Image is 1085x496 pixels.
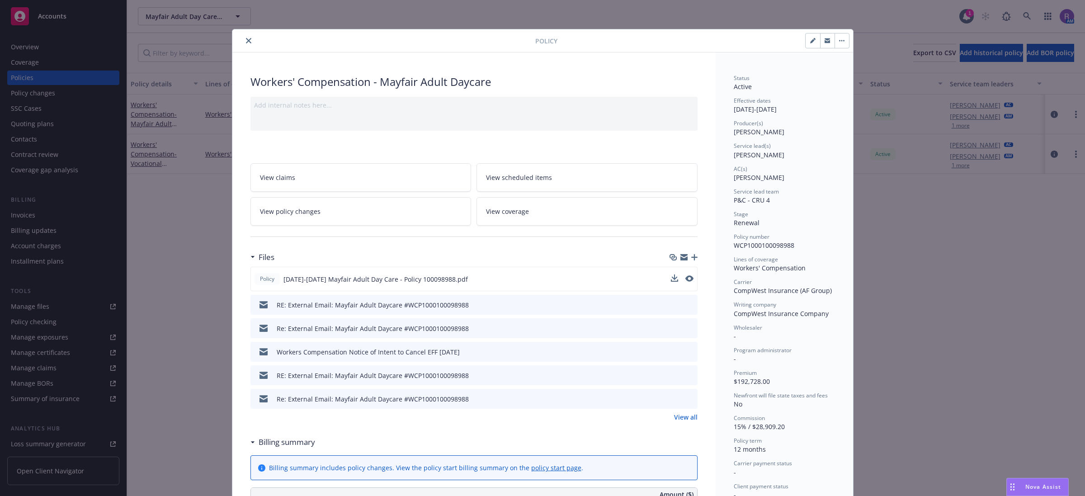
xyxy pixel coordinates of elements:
[734,142,771,150] span: Service lead(s)
[734,264,806,272] span: Workers' Compensation
[686,300,694,310] button: preview file
[685,274,693,284] button: preview file
[734,233,769,241] span: Policy number
[734,309,829,318] span: CompWest Insurance Company
[277,371,469,380] div: RE: External Email: Mayfair Adult Daycare #WCP1000100098988
[734,437,762,444] span: Policy term
[734,377,770,386] span: $192,728.00
[734,414,765,422] span: Commission
[734,119,763,127] span: Producer(s)
[734,188,779,195] span: Service lead team
[734,445,766,453] span: 12 months
[734,128,784,136] span: [PERSON_NAME]
[258,275,276,283] span: Policy
[734,278,752,286] span: Carrier
[260,207,321,216] span: View policy changes
[734,97,771,104] span: Effective dates
[277,324,469,333] div: Re: External Email: Mayfair Adult Daycare #WCP1000100098988
[734,482,788,490] span: Client payment status
[254,100,694,110] div: Add internal notes here...
[1025,483,1061,491] span: Nova Assist
[250,436,315,448] div: Billing summary
[734,324,762,331] span: Wholesaler
[250,197,472,226] a: View policy changes
[734,286,832,295] span: CompWest Insurance (AF Group)
[476,197,698,226] a: View coverage
[243,35,254,46] button: close
[734,468,736,477] span: -
[734,97,835,114] div: [DATE] - [DATE]
[277,394,469,404] div: Re: External Email: Mayfair Adult Daycare #WCP1000100098988
[476,163,698,192] a: View scheduled items
[671,394,679,404] button: download file
[734,74,750,82] span: Status
[734,369,757,377] span: Premium
[259,251,274,263] h3: Files
[1006,478,1069,496] button: Nova Assist
[734,400,742,408] span: No
[250,74,698,90] div: Workers' Compensation - Mayfair Adult Daycare
[734,82,752,91] span: Active
[685,275,693,282] button: preview file
[671,347,679,357] button: download file
[734,218,759,227] span: Renewal
[671,274,678,284] button: download file
[671,300,679,310] button: download file
[486,207,529,216] span: View coverage
[734,255,778,263] span: Lines of coverage
[686,324,694,333] button: preview file
[671,274,678,282] button: download file
[734,173,784,182] span: [PERSON_NAME]
[277,300,469,310] div: RE: External Email: Mayfair Adult Daycare #WCP1000100098988
[283,274,468,284] span: [DATE]-[DATE] Mayfair Adult Day Care - Policy 100098988.pdf
[734,422,785,431] span: 15% / $28,909.20
[250,163,472,192] a: View claims
[734,301,776,308] span: Writing company
[734,210,748,218] span: Stage
[734,332,736,340] span: -
[259,436,315,448] h3: Billing summary
[671,324,679,333] button: download file
[734,241,794,250] span: WCP1000100098988
[531,463,581,472] a: policy start page
[260,173,295,182] span: View claims
[486,173,552,182] span: View scheduled items
[734,346,792,354] span: Program administrator
[686,394,694,404] button: preview file
[734,151,784,159] span: [PERSON_NAME]
[671,371,679,380] button: download file
[734,459,792,467] span: Carrier payment status
[734,165,747,173] span: AC(s)
[686,371,694,380] button: preview file
[269,463,583,472] div: Billing summary includes policy changes. View the policy start billing summary on the .
[674,412,698,422] a: View all
[734,392,828,399] span: Newfront will file state taxes and fees
[277,347,460,357] div: Workers Compensation Notice of Intent to Cancel EFF [DATE]
[250,251,274,263] div: Files
[1007,478,1018,496] div: Drag to move
[734,354,736,363] span: -
[734,196,770,204] span: P&C - CRU 4
[686,347,694,357] button: preview file
[535,36,557,46] span: Policy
